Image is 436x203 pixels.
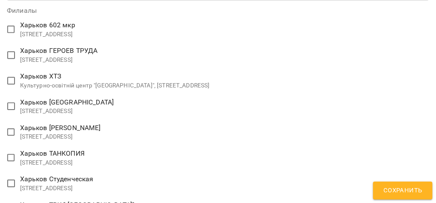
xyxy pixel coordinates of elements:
[20,149,85,157] span: Харьков ТАНКОПИЯ
[20,175,94,183] span: Харьков Студенческая
[20,184,94,193] p: [STREET_ADDRESS]
[20,46,98,55] span: Харьков ГЕРОЕВ ТРУДА
[20,21,75,29] span: Харьков 602 мкр
[20,56,98,64] p: [STREET_ADDRESS]
[20,72,62,80] span: Харьков ХТЗ
[383,185,422,196] span: Сохранить
[20,133,101,141] p: [STREET_ADDRESS]
[373,182,433,200] button: Сохранить
[20,159,85,167] p: [STREET_ADDRESS]
[20,30,75,39] p: [STREET_ADDRESS]
[20,124,101,132] span: Харьков [PERSON_NAME]
[7,7,429,14] label: Филиалы
[20,98,114,106] span: Харьков [GEOGRAPHIC_DATA]
[20,107,114,116] p: [STREET_ADDRESS]
[20,81,210,90] p: Культурно-освітній центр "[GEOGRAPHIC_DATA]", [STREET_ADDRESS]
